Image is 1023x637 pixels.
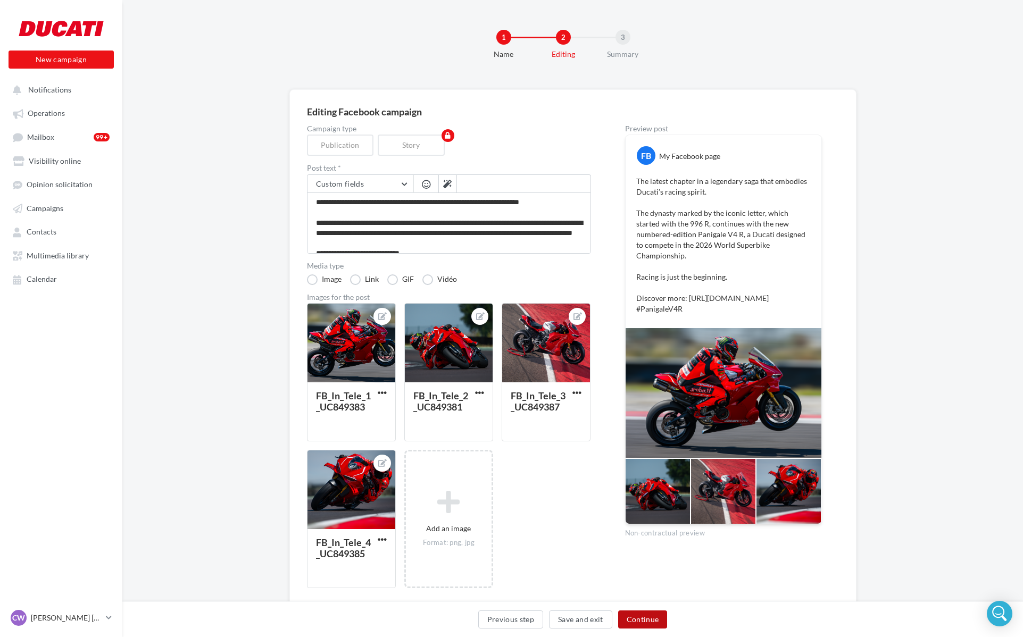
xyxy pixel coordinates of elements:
label: GIF [387,274,414,285]
span: Campaigns [27,204,63,213]
a: Mailbox99+ [6,127,116,147]
span: Custom fields [316,179,364,188]
label: Link [350,274,379,285]
div: FB [637,146,655,165]
div: Summary [589,49,657,60]
a: CW [PERSON_NAME] [PERSON_NAME] [9,608,114,628]
span: Operations [28,109,65,118]
label: Media type [307,262,591,270]
button: Save and exit [549,610,612,628]
div: FB_In_Tele_2_UC849381 [413,390,468,413]
span: Contacts [27,228,56,237]
div: 2 [556,30,571,45]
button: Notifications [6,80,112,99]
span: CW [12,613,25,623]
label: Post text * [307,164,591,172]
div: Images for the post [307,294,591,301]
p: The latest chapter in a legendary saga that embodies Ducati’s racing spirit. The dynasty marked b... [636,176,811,314]
button: Previous step [478,610,544,628]
span: Notifications [28,85,71,94]
div: 99+ [94,133,110,141]
div: Preview post [625,125,822,132]
div: 1 [496,30,511,45]
a: Visibility online [6,151,116,170]
div: FB_In_Tele_4_UC849385 [316,537,371,559]
div: FB_In_Tele_1_UC849383 [316,390,371,413]
p: [PERSON_NAME] [PERSON_NAME] [31,613,102,623]
span: Calendar [27,275,57,284]
a: Operations [6,103,116,122]
a: Calendar [6,269,116,288]
label: Image [307,274,342,285]
span: Mailbox [27,132,54,141]
span: Multimedia library [27,251,89,260]
label: Campaign type [307,125,591,132]
a: Contacts [6,222,116,241]
button: New campaign [9,51,114,69]
div: FB_In_Tele_3_UC849387 [511,390,565,413]
button: Continue [618,610,668,628]
a: Opinion solicitation [6,174,116,194]
div: My Facebook page [659,151,720,162]
label: Vidéo [422,274,457,285]
span: Visibility online [29,156,81,165]
div: Name [470,49,538,60]
button: Custom fields [307,175,413,193]
span: Opinion solicitation [27,180,93,189]
div: Open Intercom Messenger [987,601,1012,626]
div: Editing [529,49,597,60]
a: Multimedia library [6,246,116,265]
div: Editing Facebook campaign [307,107,839,116]
div: 3 [616,30,630,45]
div: Non-contractual preview [625,524,822,538]
a: Campaigns [6,198,116,217]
